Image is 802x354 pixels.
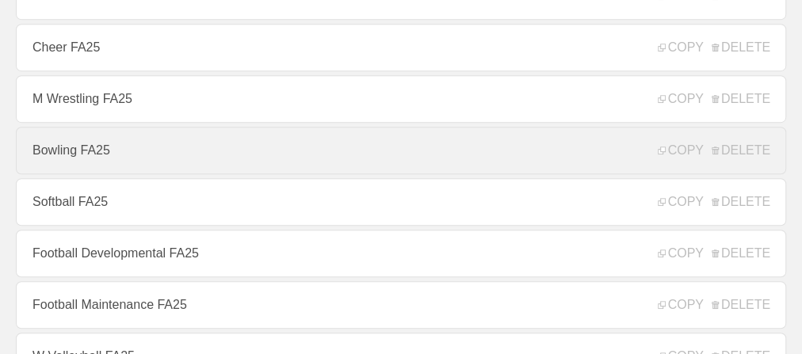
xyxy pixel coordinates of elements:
span: DELETE [712,195,770,209]
a: Bowling FA25 [16,127,786,174]
span: COPY [658,143,703,158]
a: Football Developmental FA25 [16,230,786,277]
span: COPY [658,298,703,312]
a: Football Maintenance FA25 [16,281,786,329]
span: COPY [658,92,703,106]
a: M Wrestling FA25 [16,75,786,123]
span: DELETE [712,246,770,261]
span: DELETE [712,143,770,158]
a: Cheer FA25 [16,24,786,71]
span: COPY [658,195,703,209]
iframe: Chat Widget [723,278,802,354]
span: DELETE [712,92,770,106]
span: COPY [658,40,703,55]
span: DELETE [712,40,770,55]
span: COPY [658,246,703,261]
span: DELETE [712,298,770,312]
a: Softball FA25 [16,178,786,226]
